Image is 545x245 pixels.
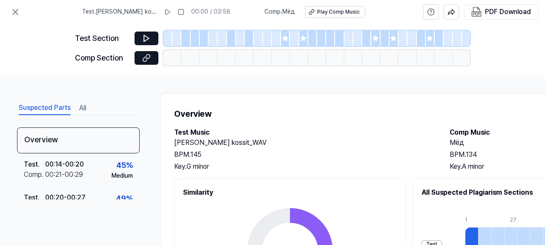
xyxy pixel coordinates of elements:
[79,101,86,115] button: All
[423,4,439,20] button: help
[112,172,133,180] div: Medium
[183,187,397,198] h2: Similarity
[174,127,433,138] h2: Test Music
[465,216,478,224] div: 1
[24,170,45,180] div: Comp .
[17,127,140,153] div: Overview
[75,52,129,64] div: Comp Section
[82,8,157,16] span: Test . [PERSON_NAME] kossit_WAV
[19,101,71,115] button: Suspected Parts
[75,32,129,45] div: Test Section
[447,8,455,16] img: share
[317,9,360,16] div: Play Comp Music
[24,159,45,170] div: Test .
[174,138,433,148] h2: [PERSON_NAME] kossit_WAV
[264,8,295,16] span: Comp . Мёд
[116,159,133,172] div: 45 %
[470,5,533,19] button: PDF Download
[174,150,433,160] div: BPM. 145
[45,170,83,180] div: 00:21 - 00:29
[305,6,365,18] button: Play Comp Music
[510,216,523,224] div: 27
[485,6,531,17] div: PDF Download
[45,193,86,203] div: 00:20 - 00:27
[24,193,45,203] div: Test .
[427,8,435,16] svg: help
[471,7,482,17] img: PDF Download
[191,8,230,16] div: 00:00 / 03:58
[116,193,133,205] div: 49 %
[45,159,84,170] div: 00:14 - 00:20
[174,161,433,172] div: Key. G minor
